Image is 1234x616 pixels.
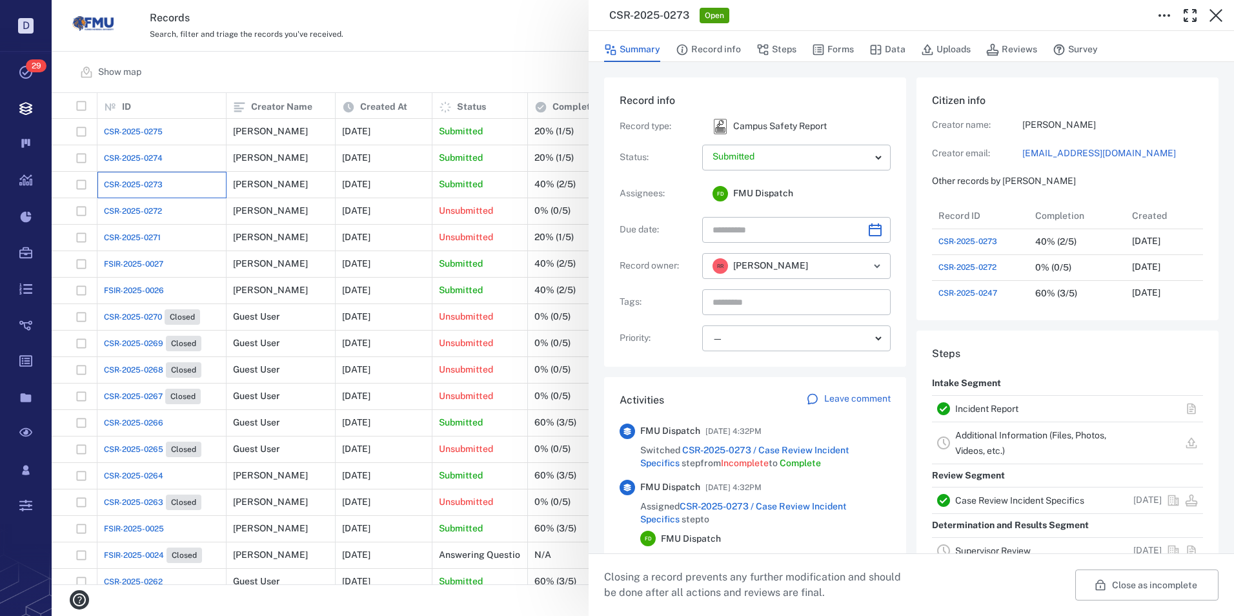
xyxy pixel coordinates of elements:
[676,37,741,62] button: Record info
[1132,198,1167,234] div: Created
[620,260,697,272] p: Record owner :
[702,10,727,21] span: Open
[26,59,46,72] span: 29
[1035,198,1084,234] div: Completion
[932,147,1022,160] p: Creator email:
[1035,289,1077,298] div: 60% (3/5)
[955,495,1084,506] a: Case Review Incident Specifics
[932,175,1203,188] p: Other records by [PERSON_NAME]
[921,37,971,62] button: Uploads
[713,119,728,134] img: icon Campus Safety Report
[640,501,847,524] a: CSR-2025-0273 / Case Review Incident Specifics
[932,93,1203,108] h6: Citizen info
[780,458,821,468] span: Complete
[812,37,854,62] button: Forms
[955,404,1018,414] a: Incident Report
[1133,544,1162,557] p: [DATE]
[640,500,891,526] span: Assigned step to
[733,260,808,272] span: [PERSON_NAME]
[733,120,827,133] p: Campus Safety Report
[916,77,1219,331] div: Citizen infoCreator name:[PERSON_NAME]Creator email:[EMAIL_ADDRESS][DOMAIN_NAME]Other records by ...
[824,393,891,406] p: Leave comment
[1022,119,1203,132] p: [PERSON_NAME]
[620,296,697,309] p: Tags :
[713,258,728,274] div: R R
[932,119,1022,132] p: Creator name:
[620,120,697,133] p: Record type :
[938,236,997,247] a: CSR-2025-0273
[713,186,728,201] div: F D
[1132,261,1160,274] p: [DATE]
[620,223,697,236] p: Due date :
[705,424,762,439] span: [DATE] 4:32PM
[1035,237,1077,247] div: 40% (2/5)
[640,445,849,468] a: CSR-2025-0273 / Case Review Incident Specifics
[1132,235,1160,248] p: [DATE]
[806,393,891,408] a: Leave comment
[18,18,34,34] p: D
[955,430,1106,456] a: Additional Information (Files, Photos, Videos, etc.)
[604,570,911,601] p: Closing a record prevents any further modification and should be done after all actions and revie...
[733,187,793,200] span: FMU Dispatch
[713,150,870,163] p: Submitted
[938,287,997,299] a: CSR-2025-0247
[721,458,769,468] span: Incomplete
[620,393,664,408] h6: Activities
[1029,203,1126,229] div: Completion
[29,9,56,21] span: Help
[1177,3,1203,28] button: Toggle Fullscreen
[1133,494,1162,507] p: [DATE]
[938,198,980,234] div: Record ID
[640,444,891,469] span: Switched step from to
[862,217,888,243] button: Choose date
[604,37,660,62] button: Summary
[1035,263,1071,272] div: 0% (0/5)
[932,514,1089,537] p: Determination and Results Segment
[932,203,1029,229] div: Record ID
[705,480,762,495] span: [DATE] 4:32PM
[620,93,891,108] h6: Record info
[609,8,689,23] h3: CSR-2025-0273
[620,151,697,164] p: Status :
[640,481,700,494] span: FMU Dispatch
[713,331,870,346] div: —
[1132,287,1160,300] p: [DATE]
[955,546,1031,556] a: Supervisor Review
[1075,570,1219,601] button: Close as incomplete
[938,262,996,273] a: CSR-2025-0272
[1053,37,1098,62] button: Survey
[620,332,697,345] p: Priority :
[986,37,1037,62] button: Reviews
[1151,3,1177,28] button: Toggle to Edit Boxes
[868,257,886,275] button: Open
[604,77,906,377] div: Record infoRecord type:icon Campus Safety ReportCampus Safety ReportStatus:Assignees:FDFMU Dispat...
[713,119,728,134] div: Campus Safety Report
[1203,3,1229,28] button: Close
[1022,147,1203,160] a: [EMAIL_ADDRESS][DOMAIN_NAME]
[932,346,1203,362] h6: Steps
[932,372,1001,395] p: Intake Segment
[620,187,697,200] p: Assignees :
[869,37,905,62] button: Data
[640,531,656,546] div: F D
[932,464,1005,488] p: Review Segment
[640,425,700,438] span: FMU Dispatch
[1126,203,1222,229] div: Created
[661,533,721,546] span: FMU Dispatch
[756,37,796,62] button: Steps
